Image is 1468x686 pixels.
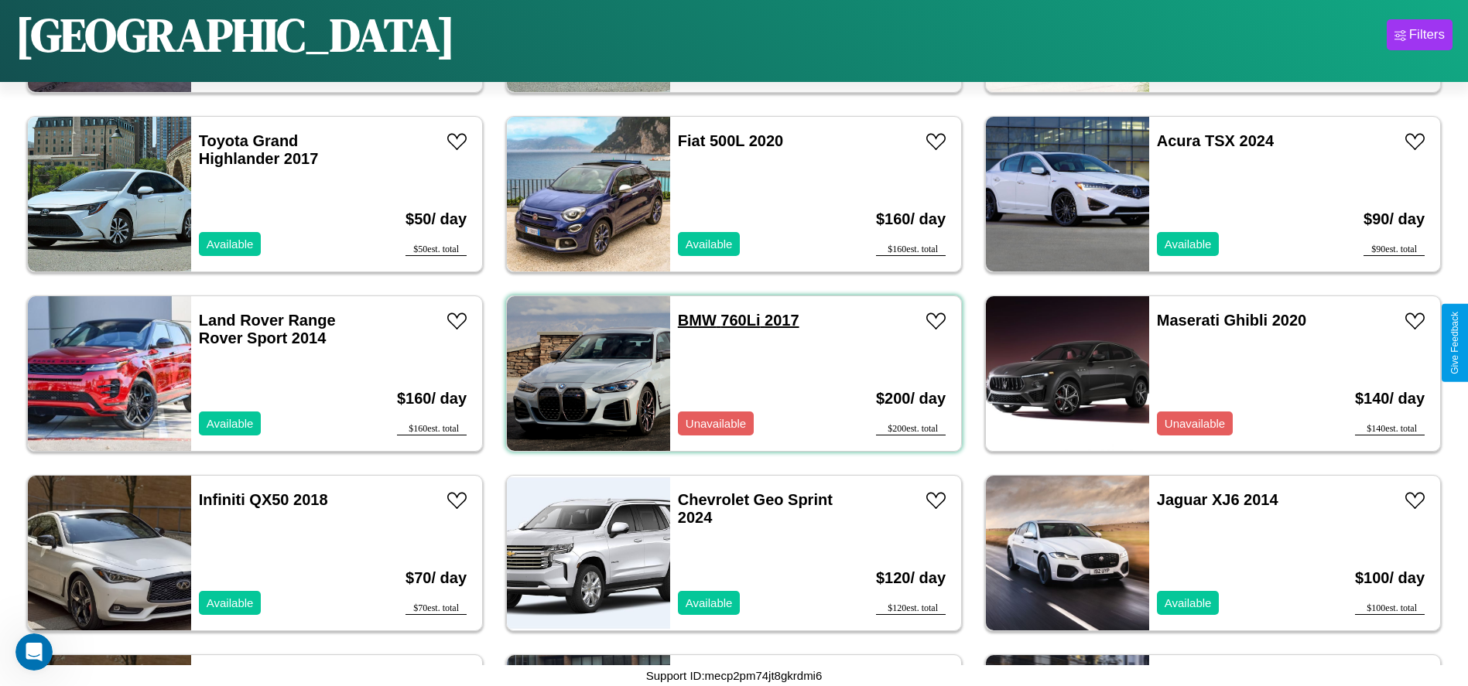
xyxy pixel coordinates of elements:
[876,374,946,423] h3: $ 200 / day
[1387,19,1453,50] button: Filters
[1157,312,1306,329] a: Maserati Ghibli 2020
[1165,234,1212,254] p: Available
[15,633,53,671] iframe: Intercom live chat
[199,312,336,346] a: Land Rover Range Rover Sport 2014
[199,491,328,508] a: Infiniti QX50 2018
[876,195,946,244] h3: $ 160 / day
[686,234,733,254] p: Available
[405,244,467,256] div: $ 50 est. total
[1409,27,1445,43] div: Filters
[1355,554,1425,602] h3: $ 100 / day
[405,554,467,602] h3: $ 70 / day
[686,592,733,613] p: Available
[1157,491,1278,508] a: Jaguar XJ6 2014
[876,554,946,602] h3: $ 120 / day
[397,374,467,423] h3: $ 160 / day
[876,423,946,435] div: $ 200 est. total
[207,592,254,613] p: Available
[1165,592,1212,613] p: Available
[876,602,946,615] div: $ 120 est. total
[678,491,833,526] a: Chevrolet Geo Sprint 2024
[1364,244,1425,256] div: $ 90 est. total
[686,413,746,434] p: Unavailable
[1165,413,1225,434] p: Unavailable
[1364,195,1425,244] h3: $ 90 / day
[15,3,455,67] h1: [GEOGRAPHIC_DATA]
[678,312,799,329] a: BMW 760Li 2017
[1355,374,1425,423] h3: $ 140 / day
[1449,312,1460,374] div: Give Feedback
[199,132,319,167] a: Toyota Grand Highlander 2017
[405,195,467,244] h3: $ 50 / day
[397,423,467,435] div: $ 160 est. total
[405,602,467,615] div: $ 70 est. total
[646,665,823,686] p: Support ID: mecp2pm74jt8gkrdmi6
[207,413,254,434] p: Available
[876,244,946,256] div: $ 160 est. total
[1355,602,1425,615] div: $ 100 est. total
[1157,132,1274,149] a: Acura TSX 2024
[207,234,254,254] p: Available
[678,132,783,149] a: Fiat 500L 2020
[1355,423,1425,435] div: $ 140 est. total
